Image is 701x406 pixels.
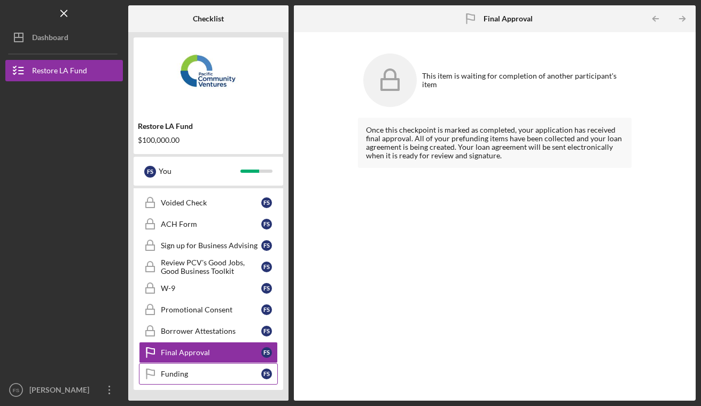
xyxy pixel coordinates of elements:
div: F S [261,262,272,272]
div: Final Approval [161,348,261,357]
div: F S [261,304,272,315]
div: This item is waiting for completion of another participant's item [422,72,626,89]
div: F S [261,240,272,251]
a: Promotional ConsentFS [139,299,278,320]
div: W-9 [161,284,261,293]
div: Dashboard [32,27,68,51]
button: Restore LA Fund [5,60,123,81]
button: Dashboard [5,27,123,48]
div: You [159,162,240,180]
div: F S [261,369,272,379]
div: F S [144,166,156,178]
img: Product logo [134,43,283,107]
div: Restore LA Fund [138,122,279,131]
a: Review PCV's Good Jobs, Good Business ToolkitFS [139,256,278,278]
div: F S [261,219,272,229]
div: Funding [161,370,261,378]
div: $100,000.00 [138,136,279,144]
div: Borrower Attestations [161,327,261,335]
div: Restore LA Fund [32,60,87,84]
text: FS [13,387,19,393]
a: ACH FormFS [139,213,278,235]
a: Sign up for Business AdvisingFS [139,235,278,256]
div: Once this checkpoint is marked as completed, your application has received final approval. All of... [366,126,624,160]
button: FS[PERSON_NAME] [5,379,123,401]
div: Review PCV's Good Jobs, Good Business Toolkit [161,258,261,275]
div: ACH Form [161,220,261,228]
div: Voided Check [161,198,261,207]
b: Checklist [193,14,224,23]
div: F S [261,347,272,358]
div: F S [261,326,272,336]
b: Final Approval [484,14,533,23]
a: Final ApprovalFS [139,342,278,363]
a: W-9FS [139,278,278,299]
a: Voided CheckFS [139,192,278,213]
div: [PERSON_NAME] [27,379,96,403]
div: F S [261,197,272,208]
div: F S [261,283,272,294]
div: Promotional Consent [161,305,261,314]
div: Sign up for Business Advising [161,241,261,250]
a: Borrower AttestationsFS [139,320,278,342]
a: FundingFS [139,363,278,385]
